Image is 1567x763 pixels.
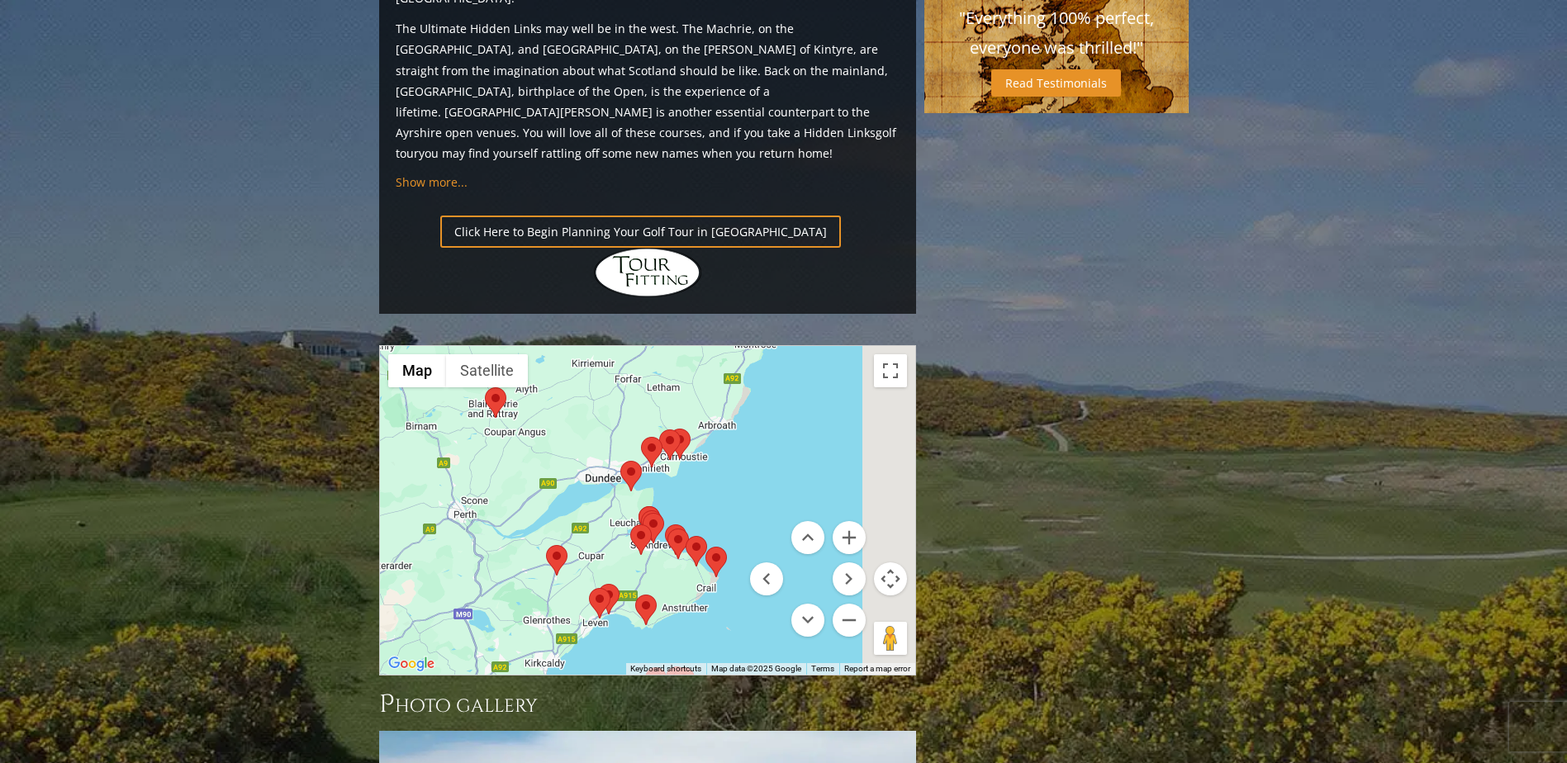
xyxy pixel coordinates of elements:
[384,653,439,675] a: Open this area in Google Maps (opens a new window)
[630,663,701,675] button: Keyboard shortcuts
[991,69,1121,97] a: Read Testimonials
[844,664,910,673] a: Report a map error
[811,664,834,673] a: Terms
[594,248,701,297] img: Hidden Links
[833,604,866,637] button: Zoom out
[750,562,783,595] button: Move left
[440,216,841,248] a: Click Here to Begin Planning Your Golf Tour in [GEOGRAPHIC_DATA]
[711,664,801,673] span: Map data ©2025 Google
[396,18,900,163] p: The Ultimate Hidden Links may well be in the west. The Machrie, on the [GEOGRAPHIC_DATA], and [GE...
[874,562,907,595] button: Map camera controls
[396,174,468,190] a: Show more...
[874,354,907,387] button: Toggle fullscreen view
[388,354,446,387] button: Show street map
[384,653,439,675] img: Google
[379,688,916,721] h3: Photo Gallery
[833,521,866,554] button: Zoom in
[874,622,907,655] button: Drag Pegman onto the map to open Street View
[791,604,824,637] button: Move down
[833,562,866,595] button: Move right
[791,521,824,554] button: Move up
[446,354,528,387] button: Show satellite imagery
[941,3,1172,63] p: "Everything 100% perfect, everyone was thrilled!"
[396,125,896,161] a: golf tour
